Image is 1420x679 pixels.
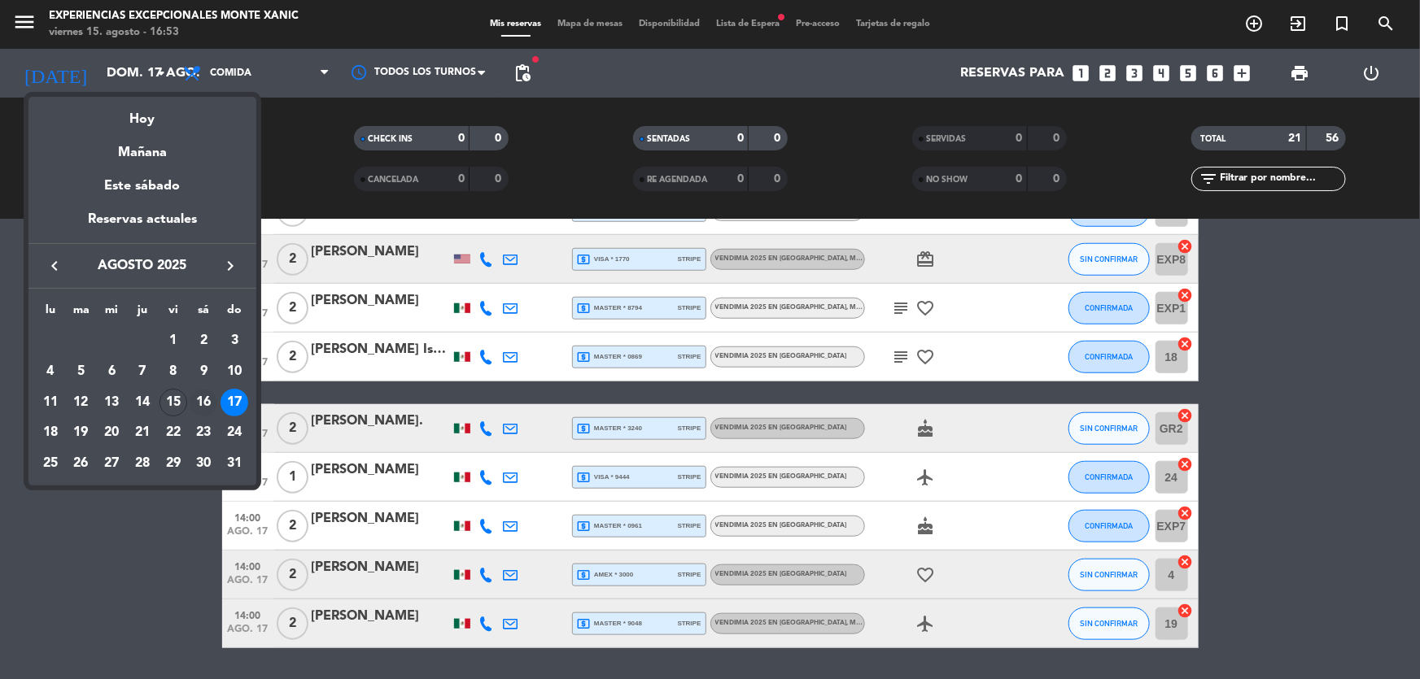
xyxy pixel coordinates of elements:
[129,389,156,416] div: 14
[189,418,220,449] td: 23 de agosto de 2025
[66,356,97,387] td: 5 de agosto de 2025
[98,389,125,416] div: 13
[28,97,256,130] div: Hoy
[189,387,220,418] td: 16 de agosto de 2025
[219,387,250,418] td: 17 de agosto de 2025
[35,356,66,387] td: 4 de agosto de 2025
[35,418,66,449] td: 18 de agosto de 2025
[127,387,158,418] td: 14 de agosto de 2025
[98,450,125,477] div: 27
[40,255,69,276] button: keyboard_arrow_left
[127,356,158,387] td: 7 de agosto de 2025
[66,301,97,326] th: martes
[96,418,127,449] td: 20 de agosto de 2025
[189,448,220,479] td: 30 de agosto de 2025
[219,356,250,387] td: 10 de agosto de 2025
[98,419,125,446] div: 20
[190,327,217,355] div: 2
[221,256,240,276] i: keyboard_arrow_right
[221,450,248,477] div: 31
[159,450,187,477] div: 29
[219,448,250,479] td: 31 de agosto de 2025
[35,325,158,356] td: AGO.
[189,301,220,326] th: sábado
[37,358,64,385] div: 4
[127,301,158,326] th: jueves
[159,419,187,446] div: 22
[190,450,217,477] div: 30
[28,163,256,209] div: Este sábado
[66,387,97,418] td: 12 de agosto de 2025
[159,389,187,416] div: 15
[221,358,248,385] div: 10
[159,358,187,385] div: 8
[129,358,156,385] div: 7
[98,358,125,385] div: 6
[96,387,127,418] td: 13 de agosto de 2025
[158,356,189,387] td: 8 de agosto de 2025
[189,325,220,356] td: 2 de agosto de 2025
[45,256,64,276] i: keyboard_arrow_left
[96,448,127,479] td: 27 de agosto de 2025
[219,418,250,449] td: 24 de agosto de 2025
[68,358,95,385] div: 5
[37,419,64,446] div: 18
[37,450,64,477] div: 25
[68,450,95,477] div: 26
[96,356,127,387] td: 6 de agosto de 2025
[28,209,256,242] div: Reservas actuales
[158,418,189,449] td: 22 de agosto de 2025
[158,448,189,479] td: 29 de agosto de 2025
[28,130,256,163] div: Mañana
[190,358,217,385] div: 9
[66,448,97,479] td: 26 de agosto de 2025
[68,419,95,446] div: 19
[216,255,245,276] button: keyboard_arrow_right
[69,255,216,276] span: agosto 2025
[158,325,189,356] td: 1 de agosto de 2025
[221,389,248,416] div: 17
[127,418,158,449] td: 21 de agosto de 2025
[190,389,217,416] div: 16
[35,301,66,326] th: lunes
[129,450,156,477] div: 28
[35,448,66,479] td: 25 de agosto de 2025
[37,389,64,416] div: 11
[158,301,189,326] th: viernes
[35,387,66,418] td: 11 de agosto de 2025
[190,419,217,446] div: 23
[66,418,97,449] td: 19 de agosto de 2025
[219,301,250,326] th: domingo
[219,325,250,356] td: 3 de agosto de 2025
[189,356,220,387] td: 9 de agosto de 2025
[221,327,248,355] div: 3
[158,387,189,418] td: 15 de agosto de 2025
[129,419,156,446] div: 21
[221,419,248,446] div: 24
[127,448,158,479] td: 28 de agosto de 2025
[159,327,187,355] div: 1
[68,389,95,416] div: 12
[96,301,127,326] th: miércoles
